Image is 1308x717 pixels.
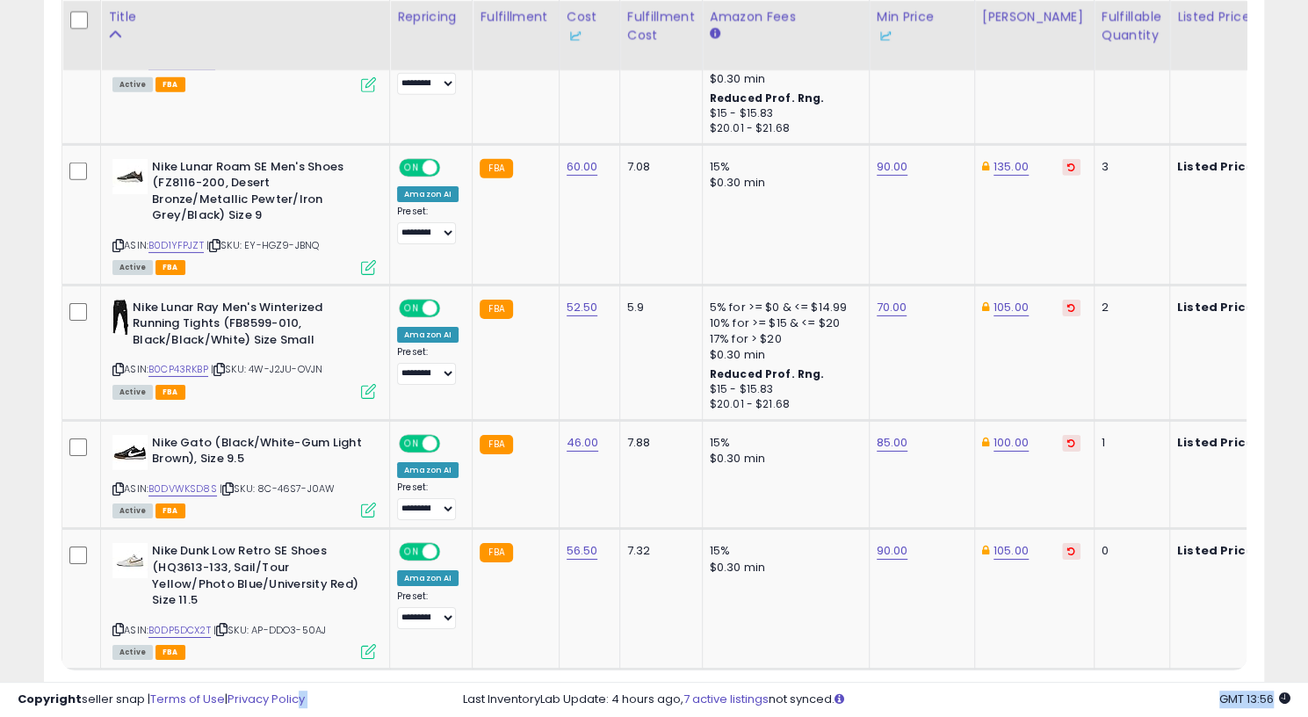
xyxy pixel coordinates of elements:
[18,692,305,708] div: seller snap | |
[1177,158,1257,175] b: Listed Price:
[397,590,459,630] div: Preset:
[1102,543,1156,559] div: 0
[1102,300,1156,315] div: 2
[710,347,856,363] div: $0.30 min
[877,26,967,45] div: Some or all of the values in this column are provided from Inventory Lab.
[994,542,1029,560] a: 105.00
[437,160,466,175] span: OFF
[112,159,148,194] img: 31QVVqwWBLL._SL40_.jpg
[148,238,204,253] a: B0D1YFPJZT
[994,299,1029,316] a: 105.00
[397,462,459,478] div: Amazon AI
[220,482,335,496] span: | SKU: 8C-46S7-J0AW
[112,300,128,335] img: 21n+wrnh9dL._SL40_.jpg
[710,451,856,467] div: $0.30 min
[877,158,908,176] a: 90.00
[710,543,856,559] div: 15%
[155,503,185,518] span: FBA
[213,623,326,637] span: | SKU: AP-DDO3-50AJ
[397,55,459,95] div: Preset:
[567,158,598,176] a: 60.00
[401,545,423,560] span: ON
[397,8,465,26] div: Repricing
[710,397,856,412] div: $20.01 - $21.68
[112,77,153,92] span: All listings currently available for purchase on Amazon
[1102,435,1156,451] div: 1
[112,503,153,518] span: All listings currently available for purchase on Amazon
[152,159,365,228] b: Nike Lunar Roam SE Men's Shoes (FZ8116-200, Desert Bronze/Metallic Pewter/Iron Grey/Black) Size 9
[148,482,217,496] a: B0DVWKSD8S
[480,8,551,26] div: Fulfillment
[397,186,459,202] div: Amazon AI
[1219,691,1290,707] span: 2025-09-9 13:56 GMT
[877,28,894,46] img: InventoryLab Logo
[710,315,856,331] div: 10% for >= $15 & <= $20
[206,238,319,252] span: | SKU: EY-HGZ9-JBNQ
[710,159,856,175] div: 15%
[567,28,584,46] img: InventoryLab Logo
[401,301,423,315] span: ON
[710,300,856,315] div: 5% for >= $0 & <= $14.99
[627,8,695,45] div: Fulfillment Cost
[397,482,459,521] div: Preset:
[1177,299,1257,315] b: Listed Price:
[710,106,856,121] div: $15 - $15.83
[567,26,612,45] div: Some or all of the values in this column are provided from Inventory Lab.
[683,691,769,707] a: 7 active listings
[112,260,153,275] span: All listings currently available for purchase on Amazon
[710,175,856,191] div: $0.30 min
[480,159,512,178] small: FBA
[567,434,599,452] a: 46.00
[710,121,856,136] div: $20.01 - $21.68
[150,691,225,707] a: Terms of Use
[1177,434,1257,451] b: Listed Price:
[112,9,376,91] div: ASIN:
[112,435,148,470] img: 310xu4-lecL._SL40_.jpg
[710,560,856,576] div: $0.30 min
[877,434,908,452] a: 85.00
[567,8,612,45] div: Cost
[397,327,459,343] div: Amazon AI
[1102,159,1156,175] div: 3
[627,543,689,559] div: 7.32
[152,435,365,472] b: Nike Gato (Black/White-Gum Light Brown), Size 9.5
[112,159,376,273] div: ASIN:
[877,299,907,316] a: 70.00
[397,206,459,245] div: Preset:
[401,436,423,451] span: ON
[627,300,689,315] div: 5.9
[710,435,856,451] div: 15%
[155,77,185,92] span: FBA
[112,645,153,660] span: All listings currently available for purchase on Amazon
[710,26,720,42] small: Amazon Fees.
[710,366,825,381] b: Reduced Prof. Rng.
[982,8,1087,26] div: [PERSON_NAME]
[994,158,1029,176] a: 135.00
[112,543,376,657] div: ASIN:
[133,300,346,353] b: Nike Lunar Ray Men's Winterized Running Tights (FB8599-010, Black/Black/White) Size Small
[627,159,689,175] div: 7.08
[148,623,211,638] a: B0DP5DCX2T
[710,71,856,87] div: $0.30 min
[710,8,862,26] div: Amazon Fees
[877,542,908,560] a: 90.00
[710,91,825,105] b: Reduced Prof. Rng.
[627,435,689,451] div: 7.88
[155,645,185,660] span: FBA
[1177,542,1257,559] b: Listed Price:
[480,543,512,562] small: FBA
[710,331,856,347] div: 17% for > $20
[18,691,82,707] strong: Copyright
[152,543,365,612] b: Nike Dunk Low Retro SE Shoes (HQ3613-133, Sail/Tour Yellow/Photo Blue/University Red) Size 11.5
[112,435,376,517] div: ASIN:
[994,434,1029,452] a: 100.00
[437,545,466,560] span: OFF
[877,8,967,45] div: Min Price
[1102,8,1162,45] div: Fulfillable Quantity
[480,300,512,319] small: FBA
[112,300,376,397] div: ASIN:
[437,301,466,315] span: OFF
[148,362,208,377] a: B0CP43RKBP
[397,346,459,386] div: Preset:
[437,436,466,451] span: OFF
